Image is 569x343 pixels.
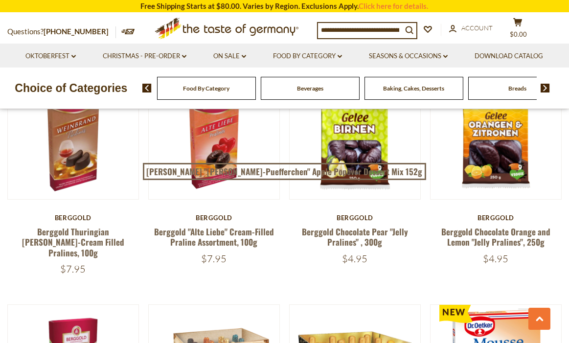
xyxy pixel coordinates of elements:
img: Berggold "Alte Liebe" Cream-Filled Praline Assortment, 100g [149,69,279,199]
span: $4.95 [483,252,509,265]
a: Download Catalog [475,51,543,62]
div: Berggold [289,214,421,222]
a: Berggold Chocolate Orange and Lemon "Jelly Pralines", 250g [441,226,551,248]
a: Berggold "Alte Liebe" Cream-Filled Praline Assortment, 100g [154,226,274,248]
div: Berggold [430,214,562,222]
a: Breads [508,85,526,92]
a: Beverages [297,85,323,92]
a: Food By Category [273,51,342,62]
a: On Sale [213,51,246,62]
button: $0.00 [503,18,532,42]
div: Berggold [148,214,280,222]
a: Seasons & Occasions [369,51,448,62]
img: Berggold Chocolate Orange and Lemon "Jelly Pralines", 250g [431,69,561,199]
a: [PERSON_NAME] "[PERSON_NAME]-Puefferchen" Apple Popover Dessert Mix 152g [143,163,426,181]
span: $4.95 [342,252,368,265]
a: Food By Category [183,85,229,92]
a: Berggold Thuringian [PERSON_NAME]-Cream Filled Pralines, 100g [22,226,124,259]
a: Click here for details. [359,1,429,10]
a: Berggold Chocolate Pear "Jelly Pralines" , 300g [302,226,408,248]
img: Berggold Chocolate Pear "Jelly Pralines" , 300g [290,69,420,199]
img: previous arrow [142,84,152,92]
span: $7.95 [60,263,86,275]
img: next arrow [541,84,550,92]
a: Baking, Cakes, Desserts [383,85,444,92]
span: Account [461,24,493,32]
span: $0.00 [510,30,527,38]
a: Account [449,23,493,34]
a: [PHONE_NUMBER] [44,27,109,36]
span: $7.95 [201,252,227,265]
div: Berggold [7,214,139,222]
p: Questions? [7,25,116,38]
a: Christmas - PRE-ORDER [103,51,186,62]
img: Berggold Thuringian Brandy-Cream Filled Pralines, 100g [8,69,138,199]
a: Oktoberfest [25,51,76,62]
